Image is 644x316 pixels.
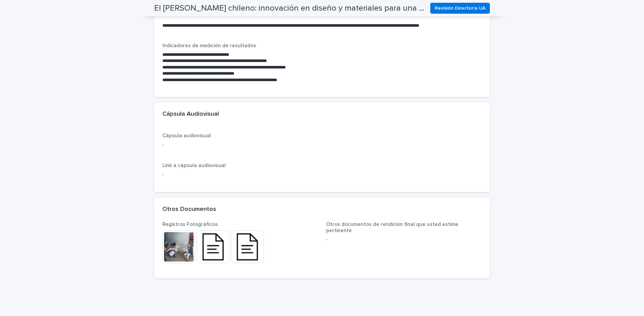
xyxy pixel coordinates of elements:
h2: Cápsula Audiovisual [162,111,219,118]
span: Cápsula audiovisual [162,133,211,138]
span: Registros Fotográficos [162,222,218,227]
p: - [162,172,482,179]
h2: El traverso chileno: innovación en diseño y materiales para una flauta barroca sudamericana - Pat... [154,3,425,13]
span: Link a cápsula audiovisual [162,163,226,168]
span: Revisión Director/a UA [435,5,485,12]
span: Indicadores de medición de resultados [162,43,256,48]
p: - [326,237,482,244]
h2: Otros Documentos [162,206,216,213]
p: - [162,142,482,149]
span: Otros documentos de rendición final que usted estime pertinente [326,222,458,233]
button: Revisión Director/a UA [430,3,490,14]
